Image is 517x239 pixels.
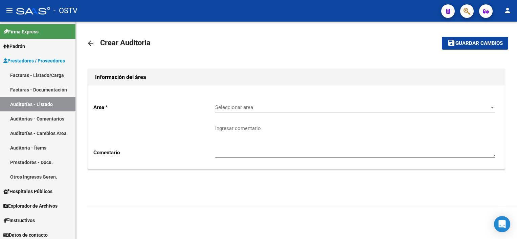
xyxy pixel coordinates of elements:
[215,104,489,110] span: Seleccionar area
[3,231,48,239] span: Datos de contacto
[447,39,455,47] mat-icon: save
[3,57,65,64] span: Prestadores / Proveedores
[3,202,58,210] span: Explorador de Archivos
[93,104,215,111] p: Area *
[5,6,14,15] mat-icon: menu
[3,43,25,50] span: Padrón
[455,41,503,47] span: Guardar cambios
[442,37,508,49] button: Guardar cambios
[3,28,39,35] span: Firma Express
[95,72,498,83] h1: Información del área
[503,6,512,15] mat-icon: person
[93,149,215,156] p: Comentario
[87,39,95,47] mat-icon: arrow_back
[3,217,35,224] span: Instructivos
[3,188,52,195] span: Hospitales Públicos
[100,38,151,47] span: Crear Auditoria
[53,3,77,18] span: - OSTV
[494,216,510,232] div: Open Intercom Messenger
